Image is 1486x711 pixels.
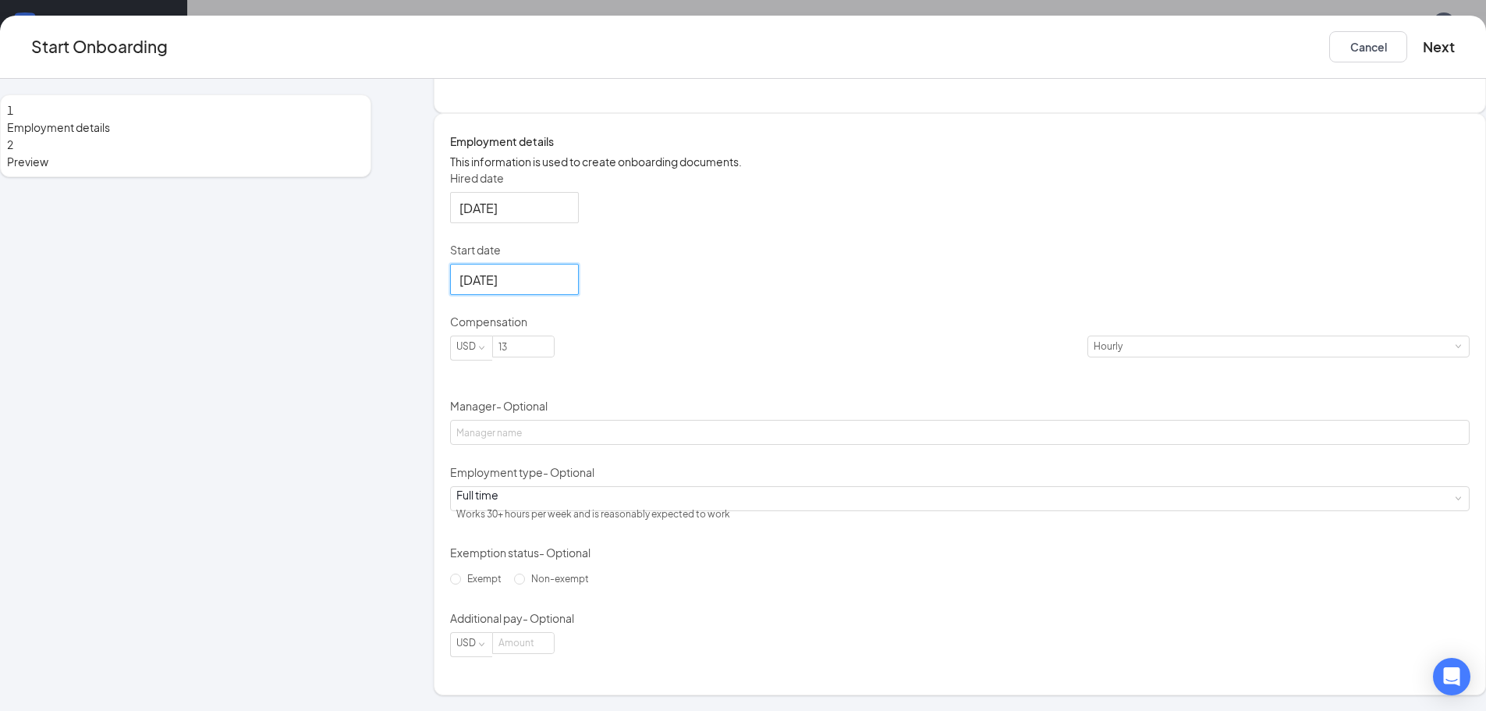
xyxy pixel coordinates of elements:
[450,242,1470,258] p: Start date
[450,133,1470,150] h4: Employment details
[1094,336,1133,357] div: Hourly
[1423,31,1455,62] button: Next
[539,546,590,560] span: - Optional
[543,465,594,479] span: - Optional
[496,399,548,413] span: - Optional
[461,573,508,585] span: Exempt
[456,487,730,503] div: Full time
[523,611,574,625] span: - Optional
[450,464,1470,480] p: Employment type
[456,487,741,526] div: [object Object]
[450,398,1470,414] p: Manager
[31,34,168,59] h3: Start Onboarding
[459,198,566,218] input: Sep 12, 2025
[459,270,566,290] input: Oct 6, 2025
[7,119,364,136] span: Employment details
[7,137,13,151] span: 2
[525,573,595,585] span: Non-exempt
[450,420,1470,445] input: Manager name
[456,503,730,526] div: Works 30+ hours per week and is reasonably expected to work
[1329,31,1407,62] button: Cancel
[456,633,487,653] div: USD
[456,336,487,357] div: USD
[450,610,1470,626] p: Additional pay
[493,336,554,357] input: Amount
[7,153,364,170] span: Preview
[7,103,13,117] span: 1
[450,545,1470,560] p: Exemption status
[1433,658,1470,695] div: Open Intercom Messenger
[450,170,1470,186] p: Hired date
[493,633,554,653] input: Amount
[450,153,1470,170] p: This information is used to create onboarding documents.
[450,314,1470,329] p: Compensation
